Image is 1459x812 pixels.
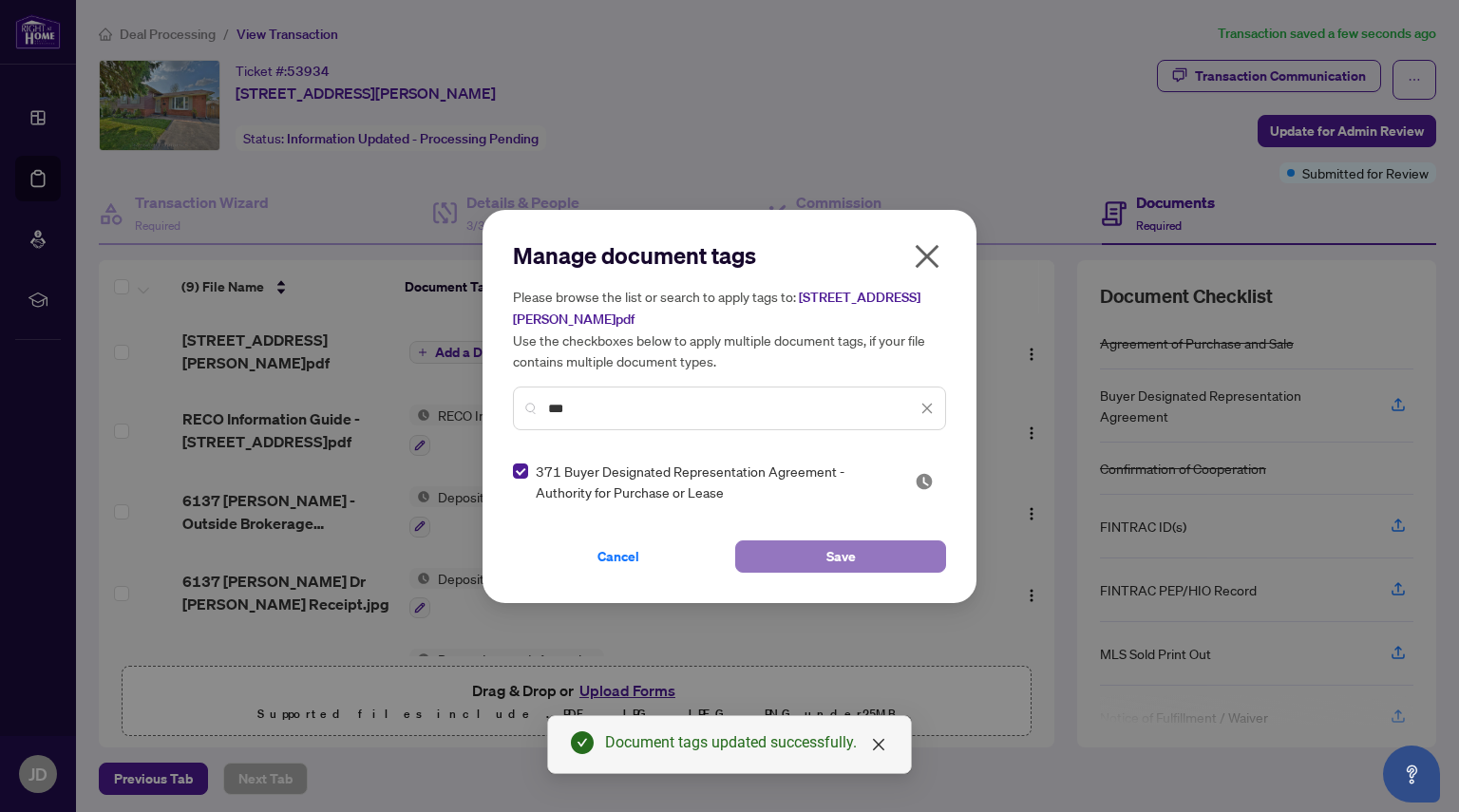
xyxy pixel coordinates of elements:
[513,286,946,371] h5: Please browse the list or search to apply tags to: Use the checkboxes below to apply multiple doc...
[826,541,856,572] span: Save
[871,737,886,752] span: close
[571,731,594,754] span: check-circle
[915,472,934,491] span: Pending Review
[536,461,892,502] span: 371 Buyer Designated Representation Agreement - Authority for Purchase or Lease
[915,472,934,491] img: status
[912,241,942,272] span: close
[513,240,946,271] h2: Manage document tags
[735,540,946,573] button: Save
[1383,746,1440,803] button: Open asap
[513,540,724,573] button: Cancel
[920,402,934,415] span: close
[597,541,639,572] span: Cancel
[868,734,889,755] a: Close
[605,731,888,754] div: Document tags updated successfully.
[513,289,920,328] span: [STREET_ADDRESS][PERSON_NAME]pdf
